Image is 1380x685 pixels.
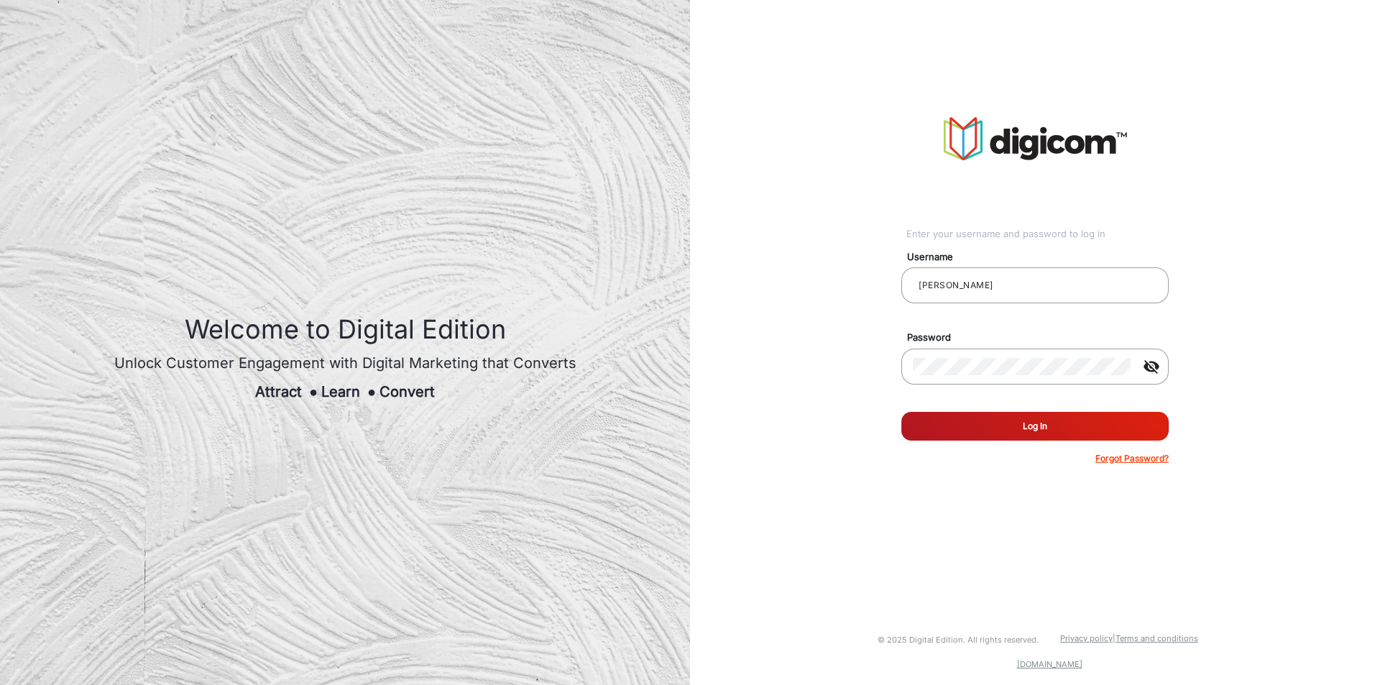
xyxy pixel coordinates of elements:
span: ● [309,383,318,400]
h1: Welcome to Digital Edition [114,314,576,345]
mat-label: Password [896,331,1185,345]
mat-label: Username [896,250,1185,265]
div: Attract Learn Convert [114,381,576,403]
small: © 2025 Digital Edition. All rights reserved. [878,635,1039,645]
div: Unlock Customer Engagement with Digital Marketing that Converts [114,352,576,374]
a: [DOMAIN_NAME] [1017,659,1082,669]
input: Your username [913,277,1157,294]
a: Privacy policy [1060,633,1113,643]
a: | [1113,633,1115,643]
button: Log In [901,412,1169,441]
span: ● [367,383,376,400]
img: vmg-logo [944,117,1127,160]
div: Enter your username and password to log in [906,227,1169,242]
p: Forgot Password? [1095,452,1169,465]
a: Terms and conditions [1115,633,1198,643]
mat-icon: visibility_off [1134,358,1169,375]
